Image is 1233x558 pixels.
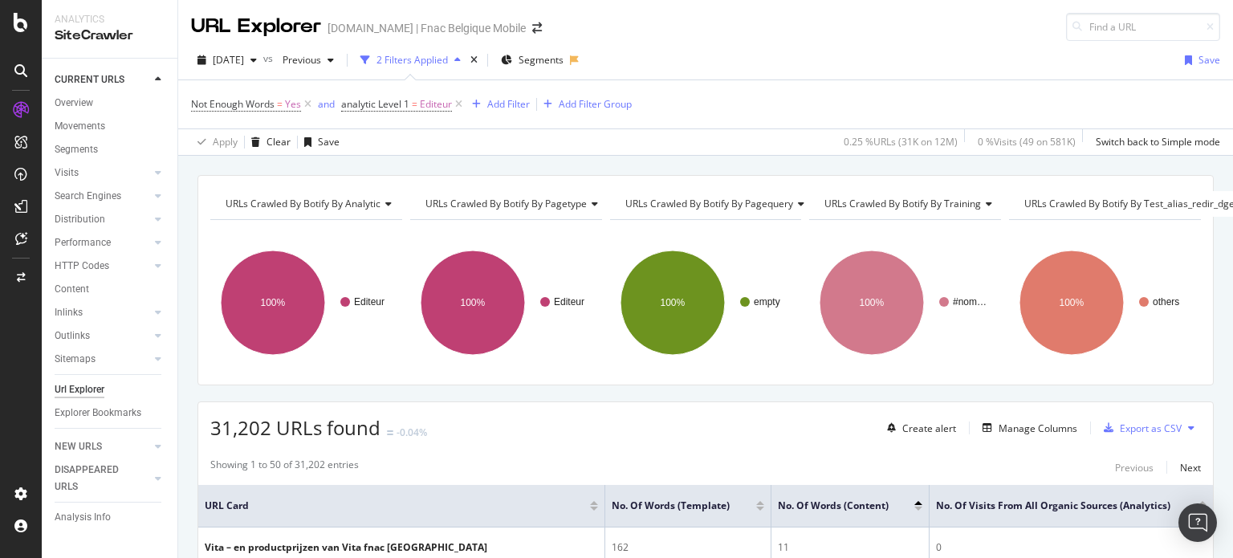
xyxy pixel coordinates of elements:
button: Segments [494,47,570,73]
span: URLs Crawled By Botify By pagetype [425,197,587,210]
div: Search Engines [55,188,121,205]
svg: A chart. [210,233,400,373]
span: Editeur [420,93,452,116]
a: Segments [55,141,166,158]
div: Open Intercom Messenger [1178,503,1217,542]
span: analytic Level 1 [341,97,409,111]
span: 2025 Sep. 5th [213,53,244,67]
text: #nom… [953,296,987,308]
text: 100% [261,297,286,308]
a: Explorer Bookmarks [55,405,166,422]
div: 162 [612,540,764,555]
h4: URLs Crawled By Botify By pagetype [422,191,611,217]
button: and [318,96,335,112]
div: Explorer Bookmarks [55,405,141,422]
span: Segments [519,53,564,67]
button: 2 Filters Applied [354,47,467,73]
a: Movements [55,118,166,135]
div: and [318,97,335,111]
text: Editeur [354,296,385,308]
div: Visits [55,165,79,181]
button: Create alert [881,415,956,441]
div: Manage Columns [999,422,1077,435]
span: Not Enough Words [191,97,275,111]
text: 100% [460,297,485,308]
div: Export as CSV [1120,422,1182,435]
div: 11 [778,540,923,555]
a: Performance [55,234,150,251]
div: Analytics [55,13,165,26]
a: Sitemaps [55,351,150,368]
svg: A chart. [610,233,800,373]
div: Create alert [902,422,956,435]
div: Switch back to Simple mode [1096,135,1220,149]
text: Editeur [554,296,584,308]
span: No. of Visits from All Organic Sources (Analytics) [936,499,1174,513]
div: Apply [213,135,238,149]
a: Content [55,281,166,298]
div: HTTP Codes [55,258,109,275]
div: 0 [936,540,1207,555]
h4: URLs Crawled By Botify By pagequery [622,191,817,217]
a: Overview [55,95,166,112]
span: Yes [285,93,301,116]
span: = [277,97,283,111]
div: Save [318,135,340,149]
div: Clear [267,135,291,149]
button: Previous [276,47,340,73]
div: Outlinks [55,328,90,344]
button: [DATE] [191,47,263,73]
a: Inlinks [55,304,150,321]
div: URL Explorer [191,13,321,40]
span: URLs Crawled By Botify By analytic [226,197,380,210]
button: Save [1178,47,1220,73]
a: HTTP Codes [55,258,150,275]
div: 0.25 % URLs ( 31K on 12M ) [844,135,958,149]
span: vs [263,51,276,65]
div: arrow-right-arrow-left [532,22,542,34]
div: Url Explorer [55,381,104,398]
input: Find a URL [1066,13,1220,41]
button: Clear [245,129,291,155]
span: No. of Words (Template) [612,499,732,513]
svg: A chart. [410,233,600,373]
div: [DOMAIN_NAME] | Fnac Belgique Mobile [328,20,526,36]
a: Url Explorer [55,381,166,398]
button: Switch back to Simple mode [1089,129,1220,155]
a: Visits [55,165,150,181]
button: Next [1180,458,1201,477]
span: URLs Crawled By Botify By training [824,197,981,210]
button: Add Filter [466,95,530,114]
div: Inlinks [55,304,83,321]
button: Manage Columns [976,418,1077,438]
button: Apply [191,129,238,155]
a: Search Engines [55,188,150,205]
h4: URLs Crawled By Botify By training [821,191,1005,217]
a: DISAPPEARED URLS [55,462,150,495]
img: Equal [387,430,393,435]
div: Add Filter Group [559,97,632,111]
div: Performance [55,234,111,251]
span: 31,202 URLs found [210,414,380,441]
div: Add Filter [487,97,530,111]
a: Outlinks [55,328,150,344]
div: SiteCrawler [55,26,165,45]
span: = [412,97,417,111]
span: URL Card [205,499,586,513]
div: times [467,52,481,68]
button: Previous [1115,458,1154,477]
text: 100% [660,297,685,308]
div: Analysis Info [55,509,111,526]
div: Overview [55,95,93,112]
div: 2 Filters Applied [376,53,448,67]
span: Previous [276,53,321,67]
svg: A chart. [809,233,999,373]
span: URLs Crawled By Botify By pagequery [625,197,793,210]
div: Distribution [55,211,105,228]
a: Distribution [55,211,150,228]
div: Showing 1 to 50 of 31,202 entries [210,458,359,477]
